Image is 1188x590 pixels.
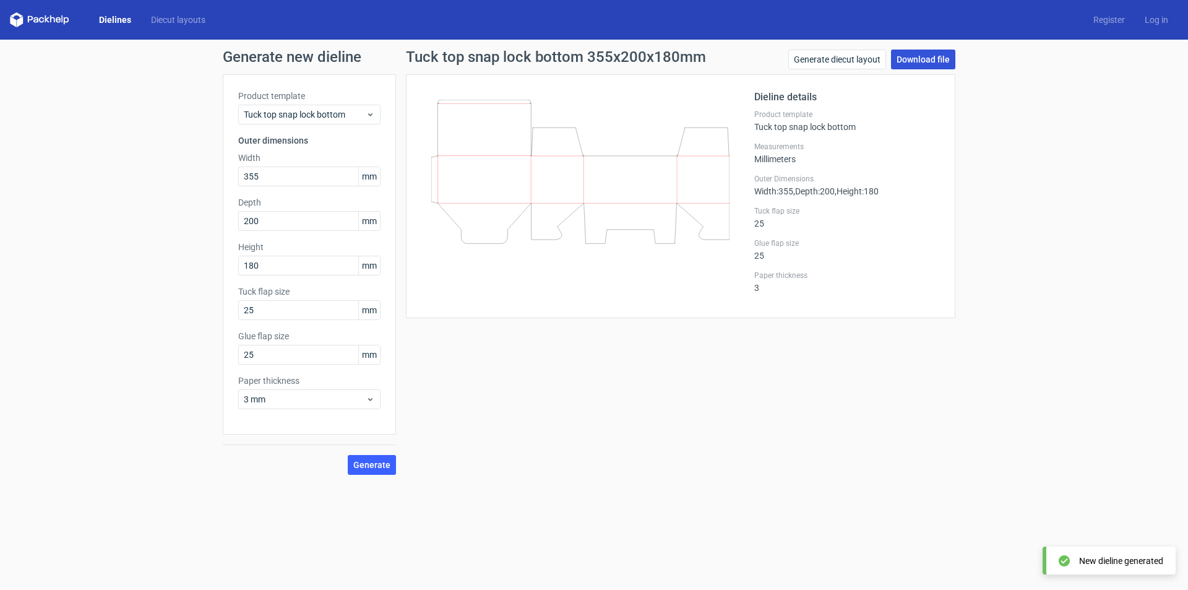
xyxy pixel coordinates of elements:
[358,301,380,319] span: mm
[754,142,940,152] label: Measurements
[754,110,940,132] div: Tuck top snap lock bottom
[238,285,381,298] label: Tuck flap size
[406,50,706,64] h1: Tuck top snap lock bottom 355x200x180mm
[348,455,396,475] button: Generate
[754,174,940,184] label: Outer Dimensions
[238,330,381,342] label: Glue flap size
[835,186,879,196] span: , Height : 180
[238,152,381,164] label: Width
[754,206,940,216] label: Tuck flap size
[754,110,940,119] label: Product template
[754,271,940,293] div: 3
[754,206,940,228] div: 25
[238,375,381,387] label: Paper thickness
[244,393,366,406] span: 3 mm
[223,50,965,64] h1: Generate new dieline
[238,134,381,147] h3: Outer dimensions
[358,167,380,186] span: mm
[238,196,381,209] label: Depth
[358,345,380,364] span: mm
[754,142,940,164] div: Millimeters
[1079,555,1163,567] div: New dieline generated
[754,238,940,248] label: Glue flap size
[754,238,940,261] div: 25
[244,108,366,121] span: Tuck top snap lock bottom
[793,186,835,196] span: , Depth : 200
[754,271,940,280] label: Paper thickness
[89,14,141,26] a: Dielines
[754,90,940,105] h2: Dieline details
[238,90,381,102] label: Product template
[358,256,380,275] span: mm
[1083,14,1135,26] a: Register
[353,461,390,469] span: Generate
[1135,14,1178,26] a: Log in
[891,50,955,69] a: Download file
[788,50,886,69] a: Generate diecut layout
[358,212,380,230] span: mm
[238,241,381,253] label: Height
[754,186,793,196] span: Width : 355
[141,14,215,26] a: Diecut layouts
